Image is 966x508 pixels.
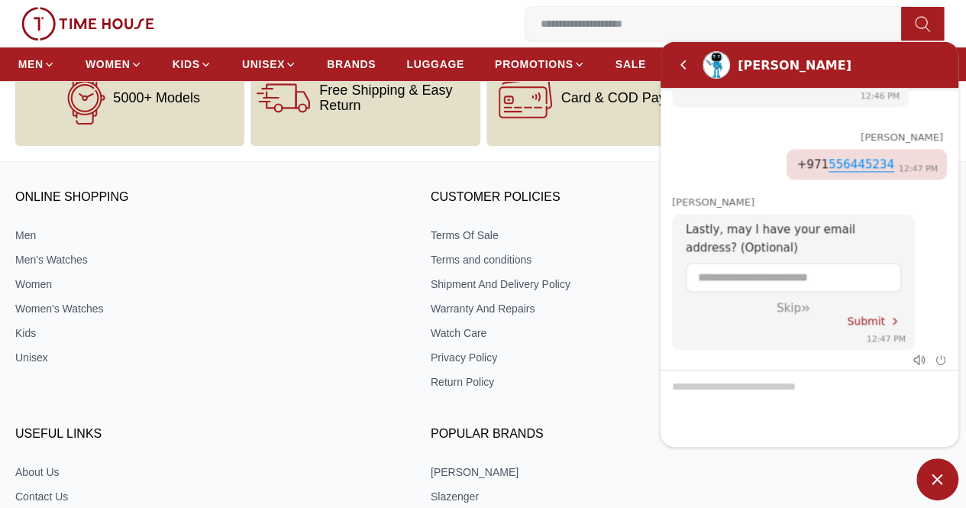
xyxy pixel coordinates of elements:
a: Terms Of Sale [431,228,813,243]
span: LUGGAGE [406,57,464,72]
a: BRANDS [327,50,376,78]
a: [PERSON_NAME] [431,464,813,480]
a: Warranty And Repairs [431,301,813,316]
a: Kids [15,325,397,341]
span: PROMOTIONS [495,57,573,72]
h3: CUSTOMER POLICIES [431,186,813,209]
a: UNISEX [242,50,296,78]
a: Women's Watches [15,301,397,316]
a: Men's Watches [15,252,397,267]
h3: USEFUL LINKS [15,423,397,446]
span: 5000+ Models [113,90,200,105]
iframe: SalesIQ Chat Window [657,38,962,451]
a: SALE [615,50,646,78]
a: Women [15,277,397,292]
span: MEN [18,57,44,72]
a: Shipment And Delivery Policy [431,277,813,292]
a: KIDS [173,50,212,78]
span: Minimize live chat window [916,458,958,500]
a: MEN [18,50,55,78]
span: Free Shipping & Easy Return [319,83,473,113]
span: BRANDS [327,57,376,72]
a: Return Policy [431,374,813,390]
a: LUGGAGE [406,50,464,78]
a: Terms and conditions [431,252,813,267]
img: ... [21,7,154,40]
span: Card & COD Payments [561,90,703,105]
div: Chat Widget [916,458,958,500]
a: Slazenger [431,489,813,504]
a: Watch Care [431,325,813,341]
span: KIDS [173,57,200,72]
a: PROMOTIONS [495,50,585,78]
h3: ONLINE SHOPPING [15,186,397,209]
a: WOMEN [86,50,142,78]
span: SALE [615,57,646,72]
span: WOMEN [86,57,131,72]
a: Men [15,228,397,243]
a: About Us [15,464,397,480]
span: UNISEX [242,57,285,72]
a: Contact Us [15,489,397,504]
a: Privacy Policy [431,350,813,365]
a: Unisex [15,350,397,365]
h3: Popular Brands [431,423,813,446]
